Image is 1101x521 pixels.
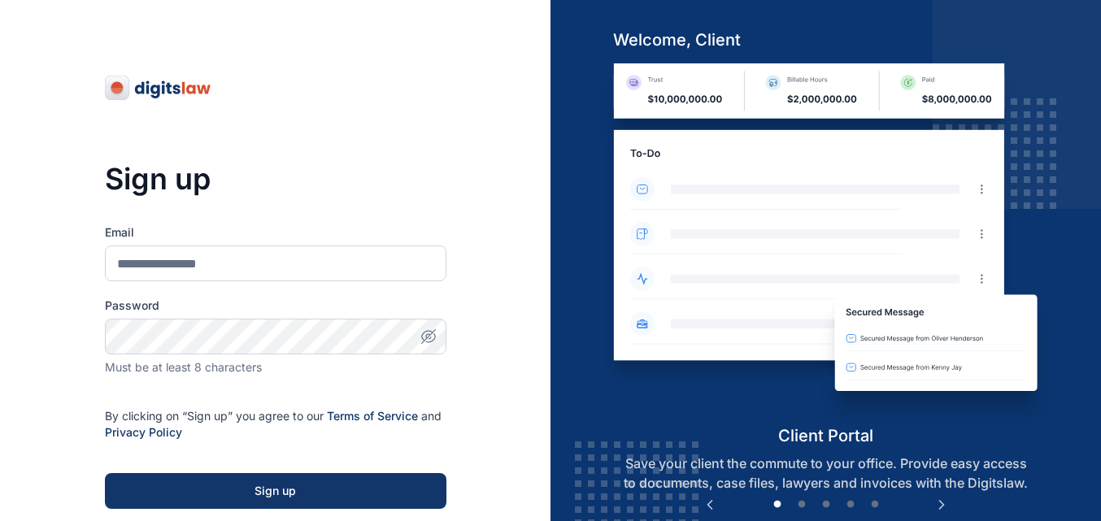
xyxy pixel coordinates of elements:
[769,497,785,513] button: 1
[105,408,446,441] p: By clicking on “Sign up” you agree to our and
[842,497,859,513] button: 4
[327,409,418,423] a: Terms of Service
[600,63,1051,423] img: client-portal
[818,497,834,513] button: 3
[105,163,446,195] h3: Sign up
[105,224,446,241] label: Email
[105,359,446,376] div: Must be at least 8 characters
[131,483,420,499] div: Sign up
[702,497,718,513] button: Previous
[600,28,1051,51] h5: welcome, client
[105,473,446,509] button: Sign up
[867,497,883,513] button: 5
[600,424,1051,447] h5: client portal
[600,454,1051,493] p: Save your client the commute to your office. Provide easy access to documents, case files, lawyer...
[933,497,950,513] button: Next
[105,75,212,101] img: digitslaw-logo
[105,297,446,314] label: Password
[105,425,182,439] a: Privacy Policy
[794,497,810,513] button: 2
